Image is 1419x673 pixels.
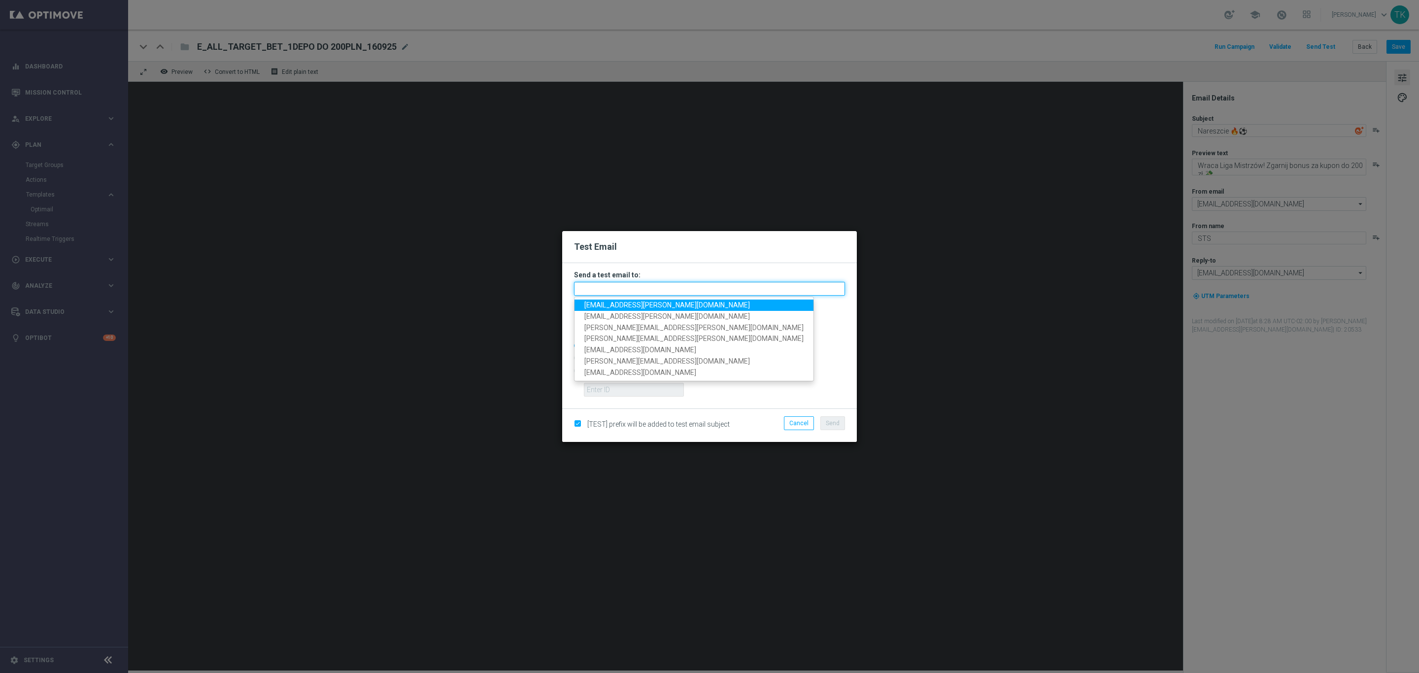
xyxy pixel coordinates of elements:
a: [PERSON_NAME][EMAIL_ADDRESS][PERSON_NAME][DOMAIN_NAME] [574,322,813,333]
h2: Test Email [574,241,845,253]
span: Send [826,420,840,427]
a: [PERSON_NAME][EMAIL_ADDRESS][DOMAIN_NAME] [574,356,813,367]
span: [PERSON_NAME][EMAIL_ADDRESS][DOMAIN_NAME] [584,357,750,365]
button: Cancel [784,416,814,430]
span: [EMAIL_ADDRESS][DOMAIN_NAME] [584,369,696,376]
span: [PERSON_NAME][EMAIL_ADDRESS][PERSON_NAME][DOMAIN_NAME] [584,335,804,342]
button: Send [820,416,845,430]
span: [EMAIL_ADDRESS][PERSON_NAME][DOMAIN_NAME] [584,312,750,320]
span: [PERSON_NAME][EMAIL_ADDRESS][PERSON_NAME][DOMAIN_NAME] [584,323,804,331]
span: [EMAIL_ADDRESS][PERSON_NAME][DOMAIN_NAME] [584,301,750,309]
h3: Send a test email to: [574,270,845,279]
span: [TEST] prefix will be added to test email subject [587,420,730,428]
input: Enter ID [584,383,684,397]
a: [EMAIL_ADDRESS][DOMAIN_NAME] [574,367,813,378]
a: [EMAIL_ADDRESS][PERSON_NAME][DOMAIN_NAME] [574,311,813,322]
a: [EMAIL_ADDRESS][DOMAIN_NAME] [574,344,813,356]
span: [EMAIL_ADDRESS][DOMAIN_NAME] [584,346,696,354]
a: [EMAIL_ADDRESS][PERSON_NAME][DOMAIN_NAME] [574,300,813,311]
a: [PERSON_NAME][EMAIL_ADDRESS][PERSON_NAME][DOMAIN_NAME] [574,333,813,344]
